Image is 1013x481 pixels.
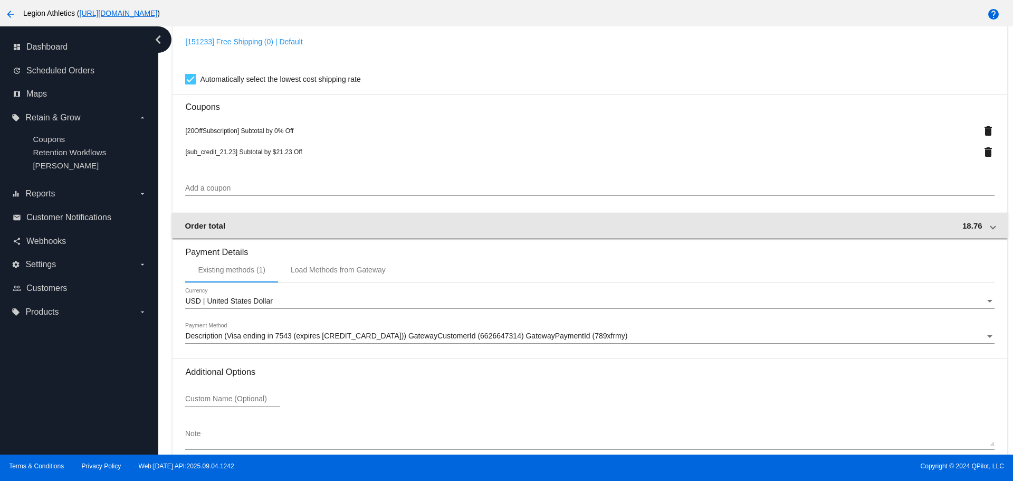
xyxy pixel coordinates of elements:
[13,43,21,51] i: dashboard
[198,266,265,274] div: Existing methods (1)
[4,8,17,21] mat-icon: arrow_back
[9,463,64,470] a: Terms & Conditions
[23,9,160,17] span: Legion Athletics ( )
[138,308,147,316] i: arrow_drop_down
[13,62,147,79] a: update Scheduled Orders
[185,127,293,135] span: [20OffSubscription] Subtotal by 0% Off
[13,284,21,293] i: people_outline
[962,221,982,230] span: 18.76
[13,90,21,98] i: map
[185,148,302,156] span: [sub_credit_21.23] Subtotal by $21.23 Off
[13,237,21,246] i: share
[185,184,994,193] input: Add a coupon
[26,66,94,76] span: Scheduled Orders
[138,190,147,198] i: arrow_drop_down
[138,114,147,122] i: arrow_drop_down
[185,332,994,341] mat-select: Payment Method
[185,395,280,403] input: Custom Name (Optional)
[12,190,20,198] i: equalizer
[26,284,67,293] span: Customers
[12,260,20,269] i: settings
[138,260,147,269] i: arrow_drop_down
[515,463,1004,470] span: Copyright © 2024 QPilot, LLC
[150,31,167,48] i: chevron_left
[982,125,995,137] mat-icon: delete
[139,463,234,470] a: Web:[DATE] API:2025.09.04.1242
[185,367,994,377] h3: Additional Options
[185,221,225,230] span: Order total
[185,332,627,340] span: Description (Visa ending in 7543 (expires [CREDIT_CARD_DATA])) GatewayCustomerId (6626647314) Gat...
[33,148,106,157] a: Retention Workflows
[33,135,65,144] a: Coupons
[13,67,21,75] i: update
[26,213,111,222] span: Customer Notifications
[185,297,272,305] span: USD | United States Dollar
[33,161,99,170] a: [PERSON_NAME]
[13,213,21,222] i: email
[185,37,302,46] a: [151233] Free Shipping (0) | Default
[26,89,47,99] span: Maps
[13,209,147,226] a: email Customer Notifications
[25,113,80,122] span: Retain & Grow
[982,146,995,158] mat-icon: delete
[13,39,147,55] a: dashboard Dashboard
[185,297,994,306] mat-select: Currency
[200,73,360,86] span: Automatically select the lowest cost shipping rate
[291,266,386,274] div: Load Methods from Gateway
[13,86,147,102] a: map Maps
[12,114,20,122] i: local_offer
[172,213,1007,238] mat-expansion-panel-header: Order total 18.76
[987,8,1000,21] mat-icon: help
[82,463,121,470] a: Privacy Policy
[13,233,147,250] a: share Webhooks
[185,239,994,257] h3: Payment Details
[13,280,147,297] a: people_outline Customers
[25,307,59,317] span: Products
[25,260,56,269] span: Settings
[185,94,994,112] h3: Coupons
[26,42,68,52] span: Dashboard
[12,308,20,316] i: local_offer
[80,9,158,17] a: [URL][DOMAIN_NAME]
[25,189,55,199] span: Reports
[26,237,66,246] span: Webhooks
